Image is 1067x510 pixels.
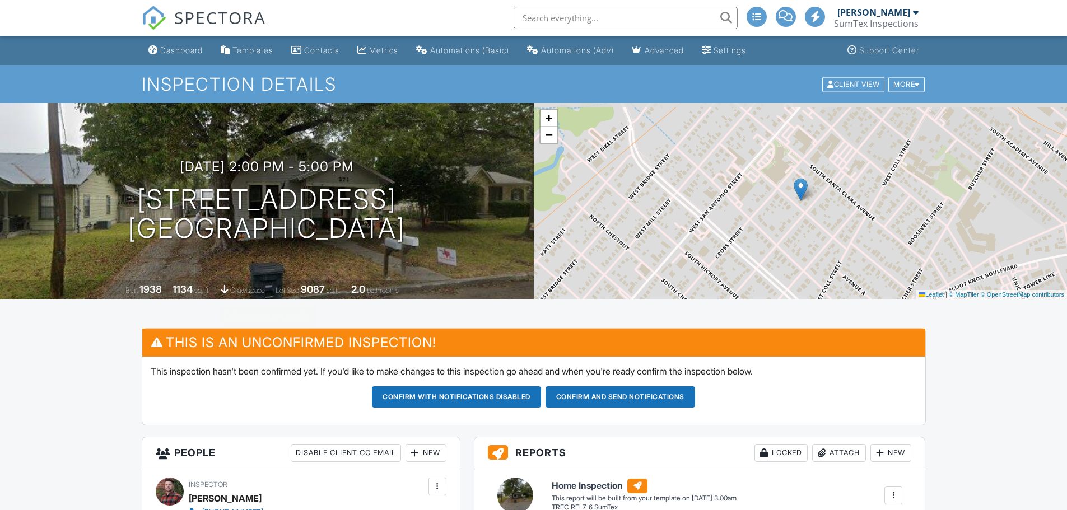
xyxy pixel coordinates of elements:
a: Metrics [353,40,403,61]
h1: Inspection Details [142,74,926,94]
div: More [888,77,925,92]
div: Attach [812,444,866,462]
span: crawlspace [230,286,265,294]
div: New [406,444,446,462]
h3: [DATE] 2:00 pm - 5:00 pm [180,159,354,174]
span: | [945,291,947,298]
div: Advanced [645,45,684,55]
div: 1134 [173,283,193,295]
div: 1938 [139,283,162,295]
div: New [870,444,911,462]
span: Built [125,286,138,294]
div: Locked [754,444,808,462]
div: Client View [822,77,884,92]
h3: People [142,437,460,469]
a: Dashboard [144,40,207,61]
a: Templates [216,40,278,61]
div: 9087 [301,283,325,295]
span: sq. ft. [194,286,210,294]
div: Contacts [304,45,339,55]
a: Automations (Advanced) [523,40,618,61]
a: Zoom out [541,127,557,143]
span: Lot Size [276,286,299,294]
div: [PERSON_NAME] [189,490,262,507]
a: Leaflet [919,291,944,298]
div: [PERSON_NAME] [837,7,910,18]
span: SPECTORA [174,6,266,29]
h6: Home Inspection [552,479,737,493]
img: Marker [794,178,808,201]
input: Search everything... [514,7,738,29]
a: Advanced [627,40,688,61]
div: Dashboard [160,45,203,55]
h3: Reports [474,437,925,469]
span: bathrooms [367,286,399,294]
a: Settings [697,40,751,61]
span: Inspector [189,480,227,489]
a: © MapTiler [949,291,979,298]
div: Support Center [859,45,919,55]
div: Automations (Adv) [541,45,614,55]
div: Disable Client CC Email [291,444,401,462]
div: Automations (Basic) [430,45,509,55]
div: Metrics [369,45,398,55]
div: SumTex Inspections [834,18,919,29]
a: © OpenStreetMap contributors [981,291,1064,298]
p: This inspection hasn't been confirmed yet. If you'd like to make changes to this inspection go ah... [151,365,917,377]
span: − [545,128,552,142]
div: This report will be built from your template on [DATE] 3:00am [552,494,737,503]
div: 2.0 [351,283,365,295]
img: The Best Home Inspection Software - Spectora [142,6,166,30]
button: Confirm with notifications disabled [372,386,541,408]
a: SPECTORA [142,15,266,39]
a: Client View [821,79,887,88]
a: Zoom in [541,110,557,127]
div: Templates [232,45,273,55]
a: Automations (Basic) [412,40,514,61]
span: + [545,111,552,125]
h3: This is an Unconfirmed Inspection! [142,329,925,356]
div: Settings [714,45,746,55]
h1: [STREET_ADDRESS] [GEOGRAPHIC_DATA] [128,185,406,244]
button: Confirm and send notifications [546,386,695,408]
span: sq.ft. [327,286,341,294]
a: Support Center [843,40,924,61]
a: Contacts [287,40,344,61]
